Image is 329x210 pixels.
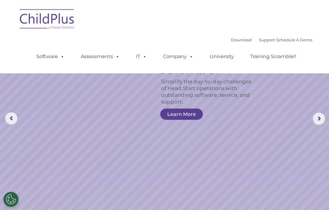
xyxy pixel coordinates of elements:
rs-layer: The ORIGINAL Head Start software. [160,38,263,76]
a: Schedule A Demo [276,37,312,42]
img: ChildPlus by Procare Solutions [17,5,78,35]
a: Software [30,51,71,63]
rs-layer: Simplify the day-to-day challenges of Head Start operations with outstanding software, service, a... [161,78,257,105]
a: Download [231,37,252,42]
a: Assessments [75,51,126,63]
a: Training Scramble!! [244,51,302,63]
button: Cookies Settings [3,192,19,207]
a: University [203,51,240,63]
a: IT [130,51,153,63]
a: Company [157,51,200,63]
a: Support [259,37,275,42]
font: | [231,37,312,42]
a: Learn More [160,109,203,120]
